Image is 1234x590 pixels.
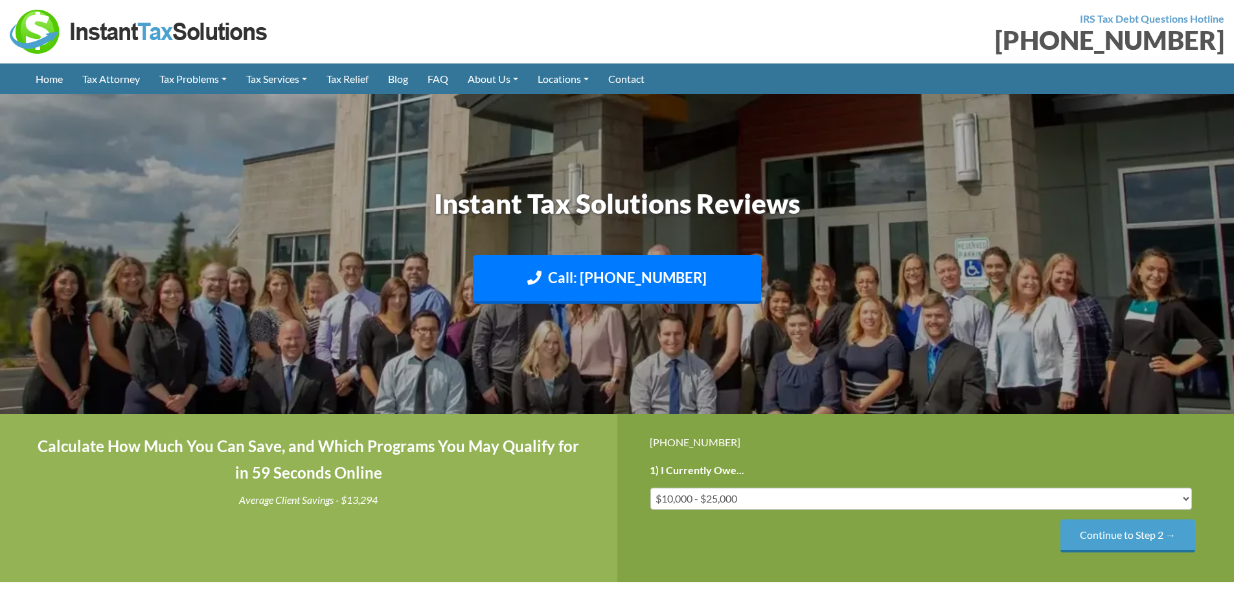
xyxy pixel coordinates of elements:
[650,433,1202,451] div: [PHONE_NUMBER]
[317,63,378,94] a: Tax Relief
[10,24,269,36] a: Instant Tax Solutions Logo
[258,185,977,223] h1: Instant Tax Solutions Reviews
[236,63,317,94] a: Tax Services
[150,63,236,94] a: Tax Problems
[1060,519,1195,552] input: Continue to Step 2 →
[239,494,378,506] i: Average Client Savings - $13,294
[32,433,585,486] h4: Calculate How Much You Can Save, and Which Programs You May Qualify for in 59 Seconds Online
[627,27,1225,53] div: [PHONE_NUMBER]
[528,63,599,94] a: Locations
[650,464,744,477] label: 1) I Currently Owe...
[458,63,528,94] a: About Us
[73,63,150,94] a: Tax Attorney
[1080,12,1224,25] strong: IRS Tax Debt Questions Hotline
[10,10,269,54] img: Instant Tax Solutions Logo
[473,255,761,304] a: Call: [PHONE_NUMBER]
[378,63,418,94] a: Blog
[599,63,654,94] a: Contact
[26,63,73,94] a: Home
[418,63,458,94] a: FAQ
